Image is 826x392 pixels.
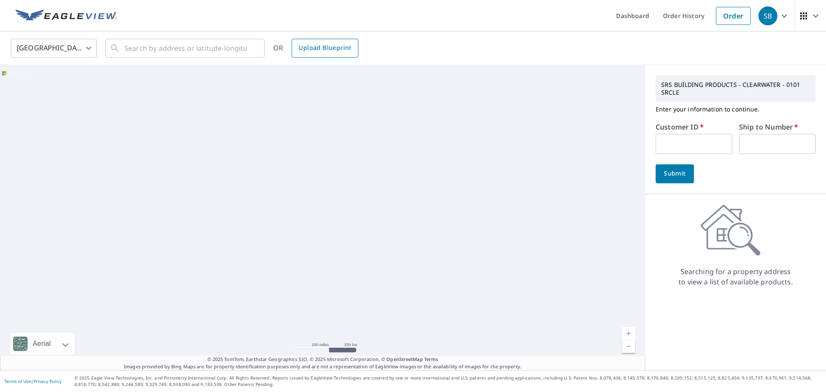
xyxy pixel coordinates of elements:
[299,43,351,53] span: Upload Blueprint
[678,266,793,287] p: Searching for a property address to view a list of available products.
[15,9,117,22] img: EV Logo
[716,7,751,25] a: Order
[656,164,694,183] button: Submit
[11,36,97,60] div: [GEOGRAPHIC_DATA]
[739,123,798,130] label: Ship to Number
[292,39,358,58] a: Upload Blueprint
[34,378,62,384] a: Privacy Policy
[424,356,438,362] a: Terms
[10,333,74,355] div: Aerial
[622,327,635,340] a: Current Level 5, Zoom In
[622,340,635,353] a: Current Level 5, Zoom Out
[124,36,247,60] input: Search by address or latitude-longitude
[658,77,814,100] p: SRS BUILDING PRODUCTS - CLEARWATER - 0101 SRCLE
[207,356,438,363] span: © 2025 TomTom, Earthstar Geographics SIO, © 2025 Microsoft Corporation, ©
[273,39,358,58] div: OR
[663,168,687,179] span: Submit
[656,123,704,130] label: Customer ID
[30,333,53,355] div: Aerial
[4,379,62,384] p: |
[386,356,422,362] a: OpenStreetMap
[758,6,777,25] div: SB
[4,378,31,384] a: Terms of Use
[656,102,816,117] p: Enter your information to continue.
[74,375,822,388] p: © 2025 Eagle View Technologies, Inc. and Pictometry International Corp. All Rights Reserved. Repo...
